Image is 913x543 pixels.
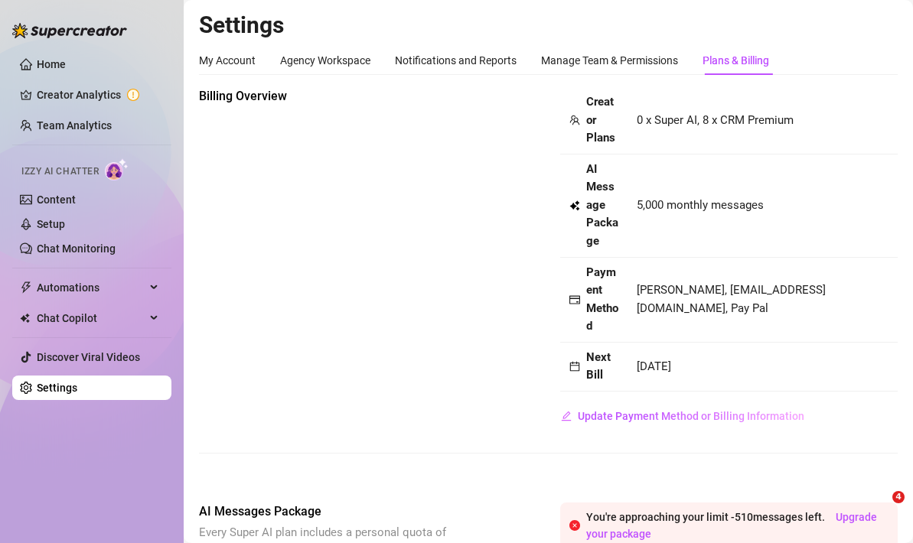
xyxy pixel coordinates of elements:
[541,52,678,69] div: Manage Team & Permissions
[21,164,99,179] span: Izzy AI Chatter
[37,242,116,255] a: Chat Monitoring
[569,294,580,305] span: credit-card
[569,520,580,531] span: close-circle
[37,218,65,230] a: Setup
[199,87,456,106] span: Billing Overview
[637,359,671,373] span: [DATE]
[578,410,804,422] span: Update Payment Method or Billing Information
[280,52,370,69] div: Agency Workspace
[637,197,764,215] span: 5,000 monthly messages
[37,351,140,363] a: Discover Viral Videos
[586,265,618,333] strong: Payment Method
[199,52,256,69] div: My Account
[37,306,145,330] span: Chat Copilot
[37,275,145,300] span: Automations
[560,404,805,428] button: Update Payment Method or Billing Information
[20,313,30,324] img: Chat Copilot
[561,411,572,421] span: edit
[105,158,129,180] img: AI Chatter
[586,95,615,145] strong: Creator Plans
[637,113,794,127] span: 0 x Super AI, 8 x CRM Premium
[586,350,611,382] strong: Next Bill
[199,11,898,40] h2: Settings
[395,52,517,69] div: Notifications and Reports
[861,491,898,528] iframe: Intercom live chat
[37,58,66,70] a: Home
[199,502,456,521] span: AI Messages Package
[37,119,112,132] a: Team Analytics
[637,283,826,315] span: [PERSON_NAME], [EMAIL_ADDRESS][DOMAIN_NAME], Pay Pal
[20,281,32,294] span: thunderbolt
[37,382,77,394] a: Settings
[703,52,769,69] div: Plans & Billing
[37,193,76,206] a: Content
[37,83,159,107] a: Creator Analytics exclamation-circle
[569,361,580,372] span: calendar
[586,511,877,540] a: Upgrade your package
[586,162,618,248] strong: AI Message Package
[12,23,127,38] img: logo-BBDzfeDw.svg
[586,509,889,542] div: You're approaching your limit - 510 messages left.
[892,491,905,503] span: 4
[569,115,580,125] span: team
